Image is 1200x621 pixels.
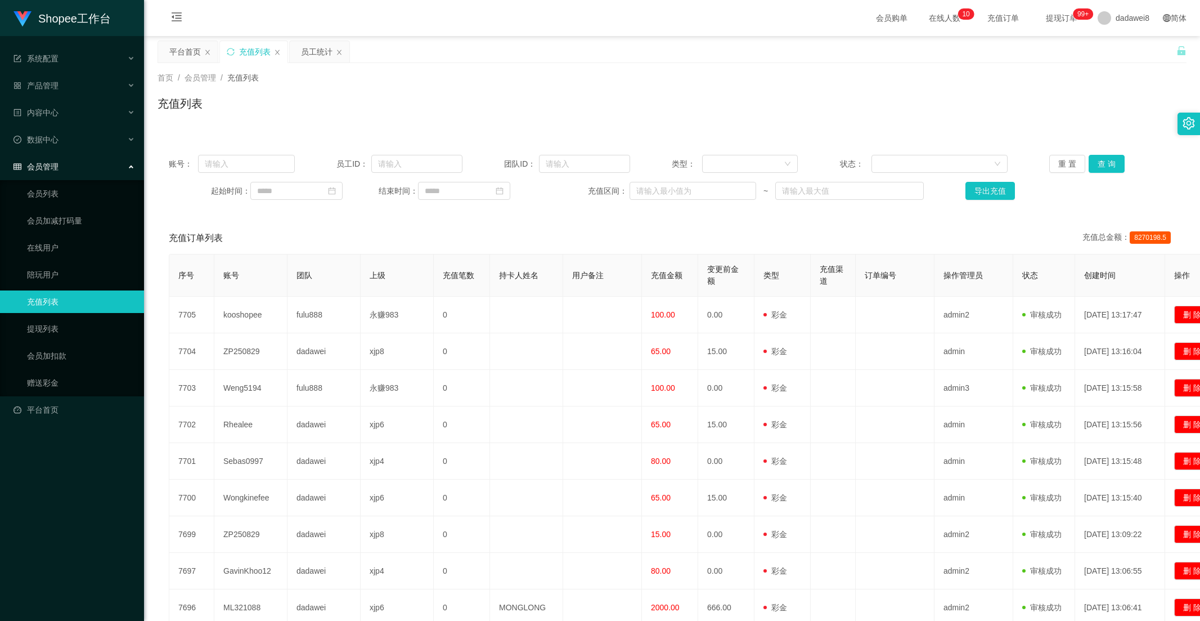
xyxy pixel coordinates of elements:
[287,297,361,333] td: fulu888
[434,406,490,443] td: 0
[370,271,385,280] span: 上级
[651,310,675,319] span: 100.00
[1022,493,1062,502] span: 审核成功
[227,48,235,56] i: 图标: sync
[158,1,196,37] i: 图标: menu-fold
[1075,516,1165,553] td: [DATE] 13:09:22
[651,420,671,429] span: 65.00
[651,383,675,392] span: 100.00
[651,457,671,466] span: 80.00
[651,566,671,575] span: 80.00
[1022,420,1062,429] span: 审核成功
[169,480,214,516] td: 7700
[214,297,287,333] td: kooshopee
[14,399,135,421] a: 图标: dashboard平台首页
[287,516,361,553] td: dadawei
[434,297,490,333] td: 0
[223,271,239,280] span: 账号
[588,185,629,197] span: 充值区间：
[27,372,135,394] a: 赠送彩金
[572,271,604,280] span: 用户备注
[27,345,135,367] a: 会员加扣款
[214,480,287,516] td: Wongkinefee
[296,271,312,280] span: 团队
[214,553,287,589] td: GavinKhoo12
[934,553,1013,589] td: admin2
[496,187,504,195] i: 图标: calendar
[763,271,779,280] span: 类型
[239,41,271,62] div: 充值列表
[698,516,754,553] td: 0.00
[287,480,361,516] td: dadawei
[1022,347,1062,356] span: 审核成功
[14,11,32,27] img: logo.9652507e.png
[287,333,361,370] td: dadawei
[651,493,671,502] span: 65.00
[361,516,434,553] td: xjp8
[14,14,111,23] a: Shopee工作台
[763,566,787,575] span: 彩金
[923,14,966,22] span: 在线人数
[38,1,111,37] h1: Shopee工作台
[287,406,361,443] td: dadawei
[336,49,343,56] i: 图标: close
[14,55,21,62] i: 图标: form
[763,310,787,319] span: 彩金
[1022,530,1062,539] span: 审核成功
[651,271,682,280] span: 充值金额
[1049,155,1085,173] button: 重 置
[287,443,361,480] td: dadawei
[1089,155,1125,173] button: 查 询
[934,406,1013,443] td: admin
[214,406,287,443] td: Rhealee
[1084,271,1116,280] span: 创建时间
[1163,14,1171,22] i: 图标: global
[934,370,1013,406] td: admin3
[698,333,754,370] td: 15.00
[214,333,287,370] td: ZP250829
[763,347,787,356] span: 彩金
[169,516,214,553] td: 7699
[499,271,538,280] span: 持卡人姓名
[1022,271,1038,280] span: 状态
[934,297,1013,333] td: admin2
[784,160,791,168] i: 图标: down
[14,135,59,144] span: 数据中心
[1075,443,1165,480] td: [DATE] 13:15:48
[1075,333,1165,370] td: [DATE] 13:16:04
[14,162,59,171] span: 会员管理
[763,603,787,612] span: 彩金
[994,160,1001,168] i: 图标: down
[1082,231,1175,245] div: 充值总金额：
[178,73,180,82] span: /
[1022,383,1062,392] span: 审核成功
[287,553,361,589] td: dadawei
[361,370,434,406] td: 永赚983
[361,297,434,333] td: 永赚983
[1073,8,1093,20] sup: 229
[185,73,216,82] span: 会员管理
[504,158,539,170] span: 团队ID：
[361,553,434,589] td: xjp4
[211,185,250,197] span: 起始时间：
[371,155,462,173] input: 请输入
[274,49,281,56] i: 图标: close
[763,493,787,502] span: 彩金
[651,530,671,539] span: 15.00
[434,480,490,516] td: 0
[539,155,630,173] input: 请输入
[169,297,214,333] td: 7705
[14,163,21,171] i: 图标: table
[1075,553,1165,589] td: [DATE] 13:06:55
[214,370,287,406] td: Weng5194
[27,263,135,286] a: 陪玩用户
[698,480,754,516] td: 15.00
[763,420,787,429] span: 彩金
[698,297,754,333] td: 0.00
[434,553,490,589] td: 0
[1022,457,1062,466] span: 审核成功
[379,185,418,197] span: 结束时间：
[1130,231,1171,244] span: 8270198.5
[434,516,490,553] td: 0
[1176,46,1186,56] i: 图标: unlock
